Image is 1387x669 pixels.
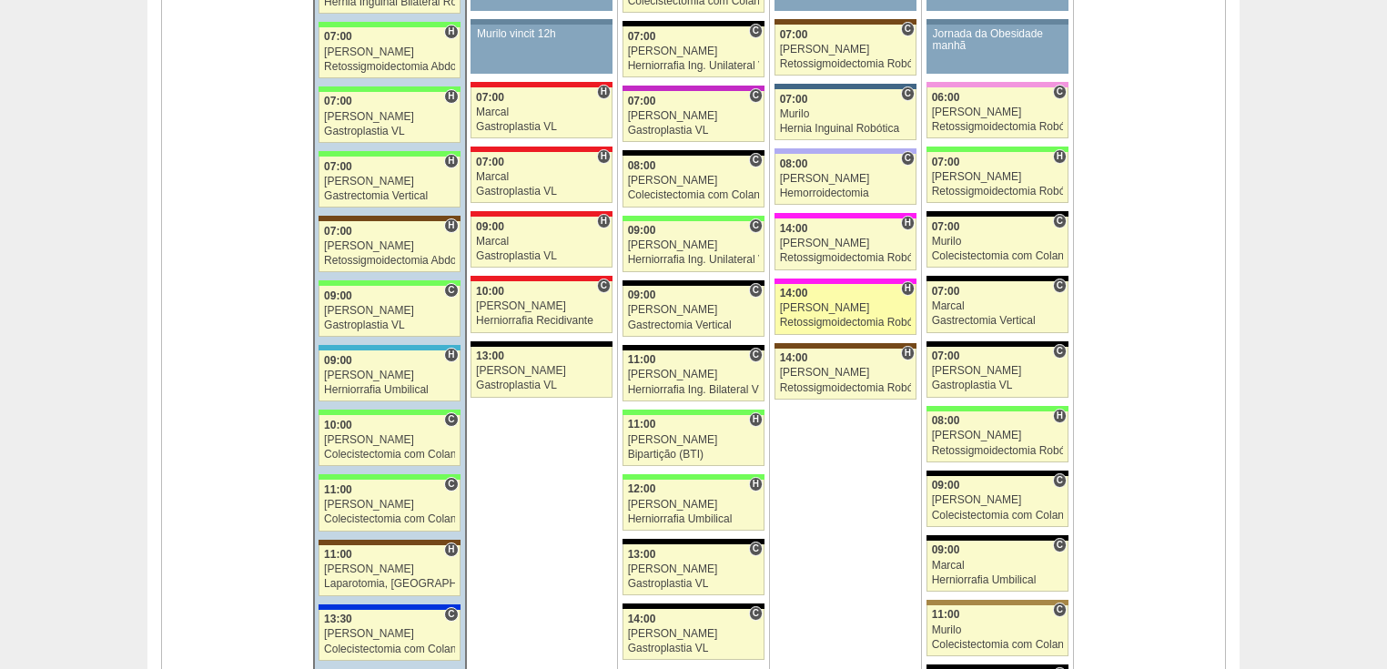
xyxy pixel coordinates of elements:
div: Murilo [932,236,1064,248]
a: H 14:00 [PERSON_NAME] Retossigmoidectomia Robótica [774,284,916,335]
span: Consultório [749,348,763,362]
div: Retossigmoidectomia Robótica [932,186,1064,198]
div: Key: Blanc [926,211,1068,217]
div: Gastroplastia VL [324,319,455,331]
div: Key: Santa Joana [774,343,916,349]
div: [PERSON_NAME] [780,44,912,56]
span: Hospital [597,214,611,228]
div: [PERSON_NAME] [628,175,760,187]
span: 06:00 [932,91,960,104]
div: Key: Pro Matre [774,213,916,218]
a: C 13:00 [PERSON_NAME] Gastroplastia VL [623,544,764,595]
div: Gastroplastia VL [476,121,607,133]
div: Gastroplastia VL [628,643,760,654]
span: Consultório [901,22,915,36]
div: Gastroplastia VL [476,186,607,198]
a: C 07:00 Marcal Gastrectomia Vertical [926,281,1068,332]
div: Retossigmoidectomia Robótica [932,121,1064,133]
div: Key: Assunção [471,211,613,217]
div: Key: Blanc [623,280,764,286]
div: [PERSON_NAME] [932,365,1064,377]
div: [PERSON_NAME] [628,46,760,57]
div: Retossigmoidectomia Robótica [780,382,912,394]
div: Key: São Luiz - Jabaquara [774,84,916,89]
div: Murilo [932,624,1064,636]
span: 14:00 [628,613,656,625]
span: Consultório [597,279,611,293]
div: Key: Aviso [471,19,613,25]
a: C 07:00 [PERSON_NAME] Retossigmoidectomia Robótica [774,25,916,76]
div: Colecistectomia com Colangiografia VL [324,513,455,525]
a: H 12:00 [PERSON_NAME] Herniorrafia Umbilical [623,480,764,531]
a: C 08:00 [PERSON_NAME] Hemorroidectomia [774,154,916,205]
div: Key: Brasil [623,410,764,415]
span: Hospital [597,149,611,164]
div: Herniorrafia Recidivante [476,315,607,327]
div: Herniorrafia Umbilical [324,384,455,396]
span: Consultório [444,607,458,622]
div: Key: Brasil [926,147,1068,152]
div: Murilo vincit 12h [477,28,606,40]
div: [PERSON_NAME] [932,171,1064,183]
a: 13:00 [PERSON_NAME] Gastroplastia VL [471,347,613,398]
div: Colecistectomia com Colangiografia VL [932,250,1064,262]
div: [PERSON_NAME] [780,238,912,249]
div: [PERSON_NAME] [324,46,455,58]
div: Hemorroidectomia [780,188,912,199]
span: 07:00 [780,93,808,106]
div: [PERSON_NAME] [324,434,455,446]
div: Key: Brasil [319,410,460,415]
div: Gastroplastia VL [476,380,607,391]
span: 08:00 [932,414,960,427]
span: Hospital [444,218,458,233]
span: Consultório [1053,279,1067,293]
div: Marcal [932,300,1064,312]
a: C 11:00 Murilo Colecistectomia com Colangiografia VL [926,605,1068,656]
div: Key: Aviso [926,19,1068,25]
span: Hospital [1053,149,1067,164]
div: Key: Santa Joana [319,216,460,221]
span: 12:00 [628,482,656,495]
span: 09:00 [628,224,656,237]
a: C 14:00 [PERSON_NAME] Gastroplastia VL [623,609,764,660]
a: H 07:00 [PERSON_NAME] Gastroplastia VL [319,92,460,143]
div: Key: Brasil [926,406,1068,411]
span: 09:00 [476,220,504,233]
a: C 07:00 [PERSON_NAME] Gastroplastia VL [623,91,764,142]
span: 10:00 [324,419,352,431]
div: Key: Assunção [471,147,613,152]
span: Consultório [901,151,915,166]
span: 13:30 [324,613,352,625]
a: H 07:00 [PERSON_NAME] Retossigmoidectomia Abdominal VL [319,27,460,78]
div: Herniorrafia Ing. Unilateral VL [628,254,760,266]
a: H 08:00 [PERSON_NAME] Retossigmoidectomia Robótica [926,411,1068,462]
div: Colecistectomia com Colangiografia VL [324,644,455,655]
span: 07:00 [628,30,656,43]
a: C 09:00 [PERSON_NAME] Gastrectomia Vertical [623,286,764,337]
span: 07:00 [932,220,960,233]
span: Hospital [901,346,915,360]
div: [PERSON_NAME] [780,173,912,185]
div: Gastrectomia Vertical [324,190,455,202]
div: [PERSON_NAME] [932,494,1064,506]
a: C 10:00 [PERSON_NAME] Herniorrafia Recidivante [471,281,613,332]
span: 11:00 [628,418,656,431]
div: Jornada da Obesidade manhã [933,28,1063,52]
div: Key: São Luiz - Itaim [319,604,460,610]
div: Retossigmoidectomia Robótica [780,317,912,329]
span: 14:00 [780,222,808,235]
span: Consultório [749,283,763,298]
div: [PERSON_NAME] [628,499,760,511]
div: Retossigmoidectomia Robótica [932,445,1064,457]
div: Key: Blanc [926,276,1068,281]
div: [PERSON_NAME] [324,499,455,511]
div: Key: Brasil [319,22,460,27]
div: Key: Blanc [926,471,1068,476]
div: [PERSON_NAME] [628,304,760,316]
span: Consultório [749,24,763,38]
a: H 11:00 [PERSON_NAME] Bipartição (BTI) [623,415,764,466]
span: Hospital [1053,409,1067,423]
div: [PERSON_NAME] [476,300,607,312]
a: Murilo vincit 12h [471,25,613,74]
span: 13:00 [476,350,504,362]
